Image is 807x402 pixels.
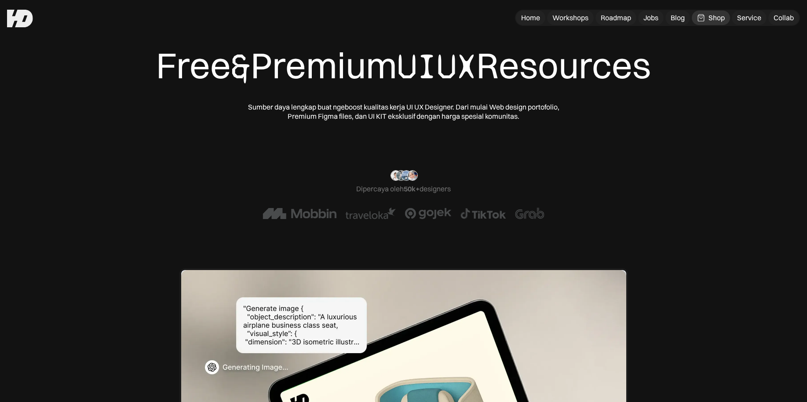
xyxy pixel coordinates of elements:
[547,11,594,25] a: Workshops
[245,102,562,121] div: Sumber daya lengkap buat ngeboost kualitas kerja UI UX Designer. Dari mulai Web design portofolio...
[768,11,799,25] a: Collab
[643,13,658,22] div: Jobs
[737,13,761,22] div: Service
[156,44,651,88] div: Free Premium Resources
[356,184,451,194] div: Dipercaya oleh designers
[521,13,540,22] div: Home
[638,11,664,25] a: Jobs
[397,45,476,88] span: UIUX
[601,13,631,22] div: Roadmap
[516,11,545,25] a: Home
[665,11,690,25] a: Blog
[774,13,794,22] div: Collab
[404,184,420,193] span: 50k+
[732,11,767,25] a: Service
[552,13,588,22] div: Workshops
[595,11,636,25] a: Roadmap
[692,11,730,25] a: Shop
[231,45,251,88] span: &
[671,13,685,22] div: Blog
[708,13,725,22] div: Shop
